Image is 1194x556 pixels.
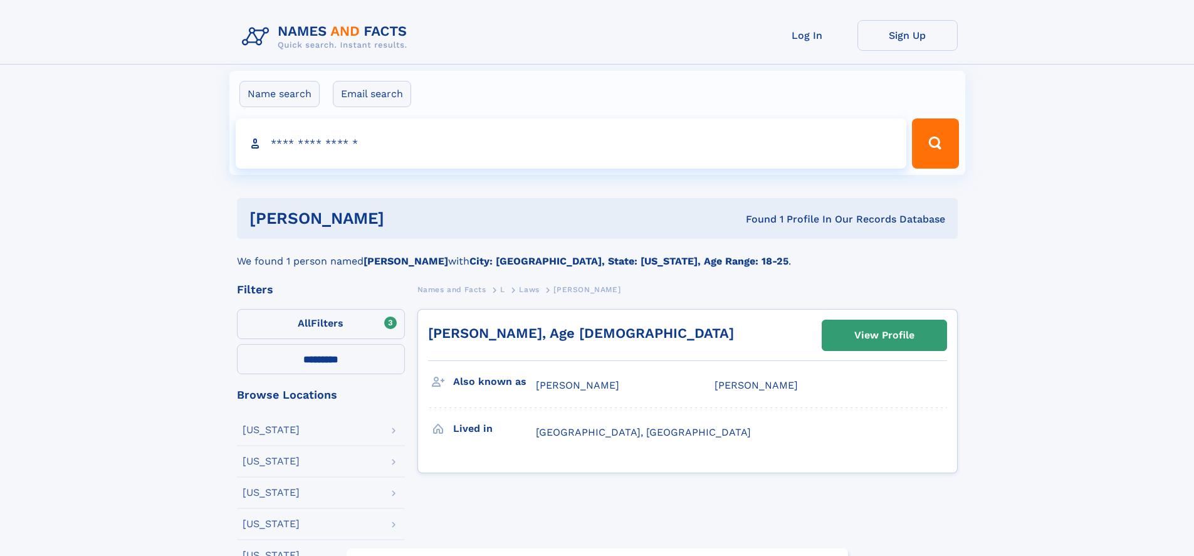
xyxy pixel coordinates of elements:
[333,81,411,107] label: Email search
[239,81,320,107] label: Name search
[236,118,907,169] input: search input
[243,519,300,529] div: [US_STATE]
[417,281,486,297] a: Names and Facts
[757,20,857,51] a: Log In
[912,118,958,169] button: Search Button
[500,285,505,294] span: L
[249,211,565,226] h1: [PERSON_NAME]
[453,371,536,392] h3: Also known as
[237,389,405,401] div: Browse Locations
[298,317,311,329] span: All
[237,20,417,54] img: Logo Names and Facts
[237,309,405,339] label: Filters
[500,281,505,297] a: L
[243,456,300,466] div: [US_STATE]
[243,488,300,498] div: [US_STATE]
[857,20,958,51] a: Sign Up
[428,325,734,341] a: [PERSON_NAME], Age [DEMOGRAPHIC_DATA]
[519,285,539,294] span: Laws
[536,379,619,391] span: [PERSON_NAME]
[453,418,536,439] h3: Lived in
[237,284,405,295] div: Filters
[565,212,945,226] div: Found 1 Profile In Our Records Database
[364,255,448,267] b: [PERSON_NAME]
[519,281,539,297] a: Laws
[854,321,914,350] div: View Profile
[553,285,621,294] span: [PERSON_NAME]
[715,379,798,391] span: [PERSON_NAME]
[822,320,946,350] a: View Profile
[237,239,958,269] div: We found 1 person named with .
[536,426,751,438] span: [GEOGRAPHIC_DATA], [GEOGRAPHIC_DATA]
[469,255,788,267] b: City: [GEOGRAPHIC_DATA], State: [US_STATE], Age Range: 18-25
[243,425,300,435] div: [US_STATE]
